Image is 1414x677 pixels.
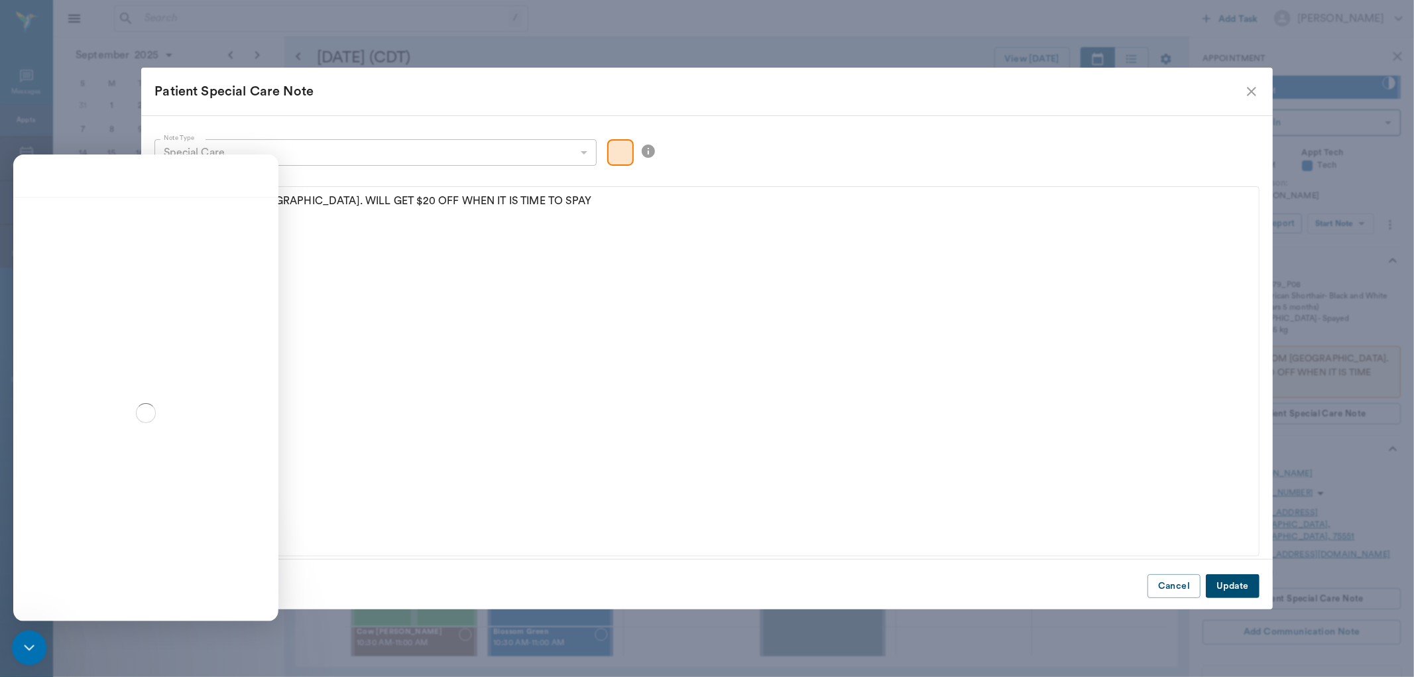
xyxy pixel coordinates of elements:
[1244,84,1260,99] button: close
[607,139,634,166] div: Color preview
[1206,574,1259,599] button: Update
[154,139,597,166] div: Special Care
[154,81,1243,102] div: Patient Special Care Note
[13,154,278,621] iframe: Intercom live chat
[160,193,1253,209] p: ADOPTED FROM [GEOGRAPHIC_DATA]. WILL GET $20 OFF WHEN IT IS TIME TO SPAY
[12,631,47,666] iframe: Intercom live chat
[1148,574,1201,599] button: Cancel
[164,133,195,143] label: Note Type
